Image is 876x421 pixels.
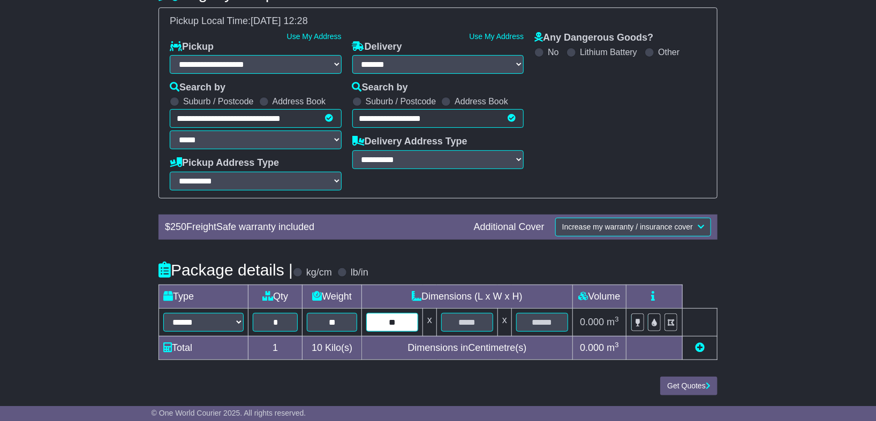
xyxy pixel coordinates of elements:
label: Any Dangerous Goods? [534,32,653,44]
td: Kilo(s) [303,336,362,359]
label: No [548,47,558,57]
span: m [607,342,619,353]
a: Use My Address [287,32,342,41]
td: 1 [248,336,303,359]
span: 0.000 [580,342,604,353]
label: kg/cm [306,267,332,279]
td: Type [159,285,248,308]
label: Pickup [170,41,214,53]
span: m [607,317,619,327]
span: 10 [312,342,322,353]
span: Increase my warranty / insurance cover [562,223,693,231]
label: Delivery [352,41,402,53]
label: Address Book [455,96,508,106]
sup: 3 [615,315,619,323]
label: Lithium Battery [580,47,637,57]
label: Delivery Address Type [352,136,467,148]
div: Additional Cover [469,221,550,233]
label: Search by [170,82,225,94]
div: Pickup Local Time: [164,16,712,27]
a: Use My Address [469,32,524,41]
h4: Package details | [158,261,293,279]
td: x [497,308,511,336]
div: $ FreightSafe warranty included [160,221,469,233]
button: Increase my warranty / insurance cover [555,218,711,236]
label: lb/in [351,267,368,279]
td: Dimensions (L x W x H) [362,285,573,308]
td: Qty [248,285,303,308]
sup: 3 [615,341,619,349]
label: Address Book [273,96,326,106]
td: Weight [303,285,362,308]
a: Add new item [695,342,705,353]
span: 250 [170,221,186,232]
label: Search by [352,82,408,94]
label: Other [658,47,679,57]
span: © One World Courier 2025. All rights reserved. [152,409,306,417]
button: Get Quotes [660,377,718,395]
td: Volume [572,285,626,308]
span: 0.000 [580,317,604,327]
td: Total [159,336,248,359]
td: Dimensions in Centimetre(s) [362,336,573,359]
td: x [423,308,437,336]
span: [DATE] 12:28 [251,16,308,26]
label: Pickup Address Type [170,157,279,169]
label: Suburb / Postcode [183,96,254,106]
label: Suburb / Postcode [366,96,436,106]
